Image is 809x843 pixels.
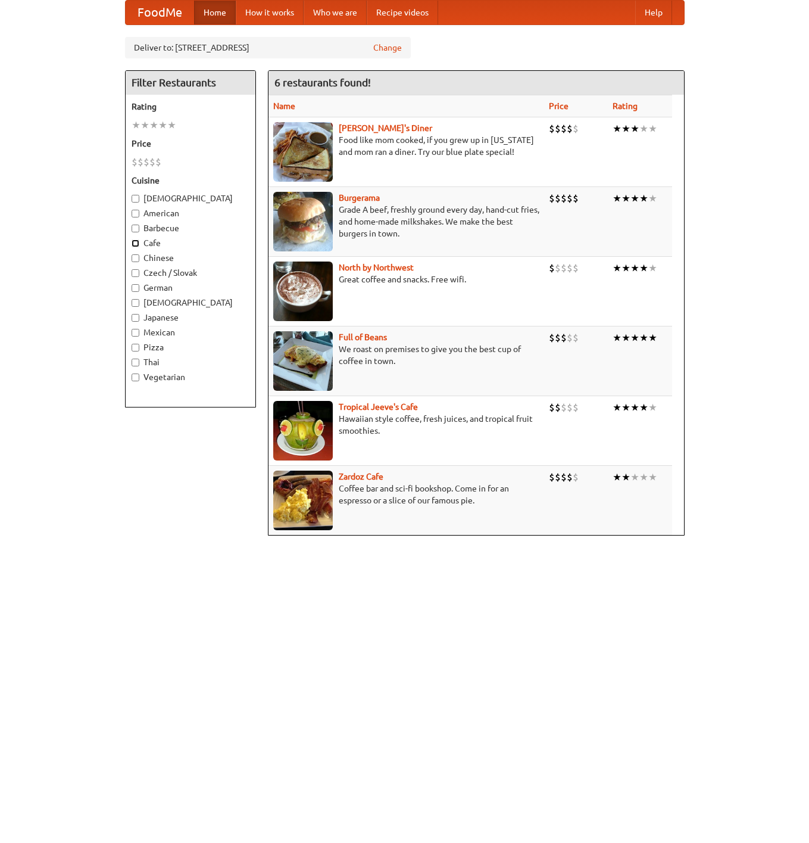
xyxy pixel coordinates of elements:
[236,1,304,24] a: How it works
[132,284,139,292] input: German
[132,267,249,279] label: Czech / Slovak
[339,402,418,412] a: Tropical Jeeve's Cafe
[274,77,371,88] ng-pluralize: 6 restaurants found!
[273,273,539,285] p: Great coffee and snacks. Free wifi.
[194,1,236,24] a: Home
[132,138,249,150] h5: Price
[339,472,383,481] a: Zardoz Cafe
[132,225,139,232] input: Barbecue
[561,192,567,205] li: $
[613,471,621,484] li: ★
[143,155,149,169] li: $
[549,471,555,484] li: $
[149,155,155,169] li: $
[273,122,333,182] img: sallys.jpg
[639,262,648,275] li: ★
[639,192,648,205] li: ★
[132,237,249,249] label: Cafe
[621,331,630,344] li: ★
[573,262,579,275] li: $
[639,471,648,484] li: ★
[132,119,140,132] li: ★
[567,401,573,414] li: $
[549,401,555,414] li: $
[149,119,158,132] li: ★
[167,119,176,132] li: ★
[125,37,411,58] div: Deliver to: [STREET_ADDRESS]
[561,122,567,135] li: $
[158,119,167,132] li: ★
[555,331,561,344] li: $
[613,192,621,205] li: ★
[555,192,561,205] li: $
[621,471,630,484] li: ★
[339,332,387,342] a: Full of Beans
[138,155,143,169] li: $
[573,122,579,135] li: $
[132,312,249,323] label: Japanese
[273,101,295,111] a: Name
[573,192,579,205] li: $
[126,1,194,24] a: FoodMe
[613,401,621,414] li: ★
[132,314,139,322] input: Japanese
[339,263,414,272] a: North by Northwest
[132,359,139,366] input: Thai
[273,192,333,251] img: burgerama.jpg
[132,371,249,383] label: Vegetarian
[273,401,333,461] img: jeeves.jpg
[567,331,573,344] li: $
[630,262,639,275] li: ★
[567,122,573,135] li: $
[630,192,639,205] li: ★
[132,329,139,337] input: Mexican
[561,471,567,484] li: $
[132,341,249,353] label: Pizza
[132,269,139,277] input: Czech / Slovak
[555,471,561,484] li: $
[549,192,555,205] li: $
[273,262,333,321] img: north.jpg
[339,193,380,203] a: Burgerama
[132,195,139,203] input: [DEMOGRAPHIC_DATA]
[567,471,573,484] li: $
[304,1,367,24] a: Who we are
[621,122,630,135] li: ★
[132,210,139,217] input: American
[132,252,249,264] label: Chinese
[555,262,561,275] li: $
[549,331,555,344] li: $
[639,331,648,344] li: ★
[648,401,657,414] li: ★
[367,1,438,24] a: Recipe videos
[373,42,402,54] a: Change
[132,356,249,368] label: Thai
[639,122,648,135] li: ★
[273,343,539,367] p: We roast on premises to give you the best cup of coffee in town.
[273,413,539,437] p: Hawaiian style coffee, fresh juices, and tropical fruit smoothies.
[339,123,432,133] a: [PERSON_NAME]'s Diner
[639,401,648,414] li: ★
[132,254,139,262] input: Chinese
[132,192,249,204] label: [DEMOGRAPHIC_DATA]
[549,101,569,111] a: Price
[621,262,630,275] li: ★
[273,471,333,530] img: zardoz.jpg
[273,134,539,158] p: Food like mom cooked, if you grew up in [US_STATE] and mom ran a diner. Try our blue plate special!
[549,122,555,135] li: $
[140,119,149,132] li: ★
[561,262,567,275] li: $
[273,483,539,506] p: Coffee bar and sci-fi bookshop. Come in for an espresso or a slice of our famous pie.
[573,401,579,414] li: $
[613,122,621,135] li: ★
[630,122,639,135] li: ★
[630,331,639,344] li: ★
[630,471,639,484] li: ★
[648,262,657,275] li: ★
[635,1,672,24] a: Help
